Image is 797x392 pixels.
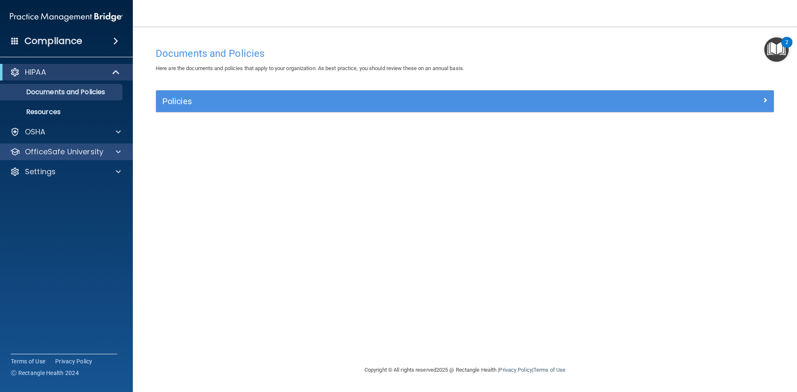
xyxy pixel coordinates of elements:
a: Privacy Policy [499,367,532,373]
div: Copyright © All rights reserved 2025 @ Rectangle Health | | [313,357,616,383]
h4: Documents and Policies [156,48,774,59]
a: Terms of Use [11,357,45,365]
span: Ⓒ Rectangle Health 2024 [11,369,79,377]
a: Settings [10,167,121,177]
a: Policies [162,95,768,108]
a: OSHA [10,127,121,137]
a: Terms of Use [533,367,565,373]
p: HIPAA [25,67,46,77]
a: OfficeSafe University [10,147,121,157]
p: Settings [25,167,56,177]
p: OSHA [25,127,46,137]
span: Here are the documents and policies that apply to your organization. As best practice, you should... [156,65,464,71]
p: Resources [5,108,119,116]
p: Documents and Policies [5,88,119,96]
h4: Compliance [24,35,82,47]
p: OfficeSafe University [25,147,103,157]
div: 2 [785,42,788,53]
img: PMB logo [10,9,123,25]
h5: Policies [162,97,613,106]
a: Privacy Policy [55,357,93,365]
a: HIPAA [10,67,120,77]
button: Open Resource Center, 2 new notifications [764,37,789,62]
